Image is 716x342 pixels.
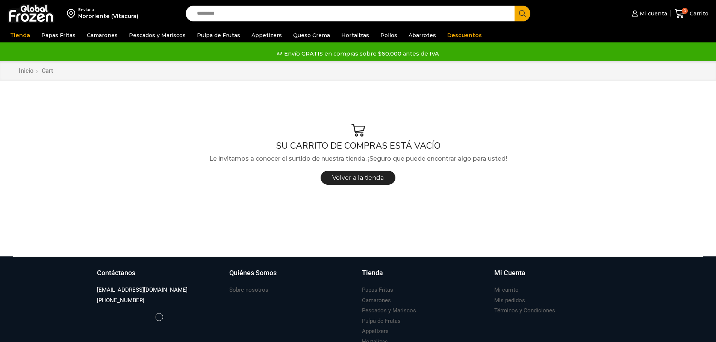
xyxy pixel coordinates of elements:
[362,286,393,294] h3: Papas Fritas
[630,6,667,21] a: Mi cuenta
[125,28,189,42] a: Pescados y Mariscos
[675,5,708,23] a: 0 Carrito
[362,327,389,335] h3: Appetizers
[229,285,268,295] a: Sobre nosotros
[638,10,667,17] span: Mi cuenta
[494,307,555,315] h3: Términos y Condiciones
[494,297,525,304] h3: Mis pedidos
[362,326,389,336] a: Appetizers
[97,285,188,295] a: [EMAIL_ADDRESS][DOMAIN_NAME]
[13,140,703,151] h1: SU CARRITO DE COMPRAS ESTÁ VACÍO
[42,67,53,74] span: Cart
[332,174,384,181] span: Volver a la tienda
[362,268,487,285] a: Tienda
[97,268,135,278] h3: Contáctanos
[515,6,530,21] button: Search button
[193,28,244,42] a: Pulpa de Frutas
[6,28,34,42] a: Tienda
[289,28,334,42] a: Queso Crema
[229,286,268,294] h3: Sobre nosotros
[494,285,519,295] a: Mi carrito
[362,297,391,304] h3: Camarones
[248,28,286,42] a: Appetizers
[67,7,78,20] img: address-field-icon.svg
[362,307,416,315] h3: Pescados y Mariscos
[78,12,138,20] div: Nororiente (Vitacura)
[688,10,708,17] span: Carrito
[444,28,486,42] a: Descuentos
[494,268,525,278] h3: Mi Cuenta
[97,268,222,285] a: Contáctanos
[97,286,188,294] h3: [EMAIL_ADDRESS][DOMAIN_NAME]
[338,28,373,42] a: Hortalizas
[494,295,525,306] a: Mis pedidos
[97,295,144,306] a: [PHONE_NUMBER]
[97,297,144,304] h3: [PHONE_NUMBER]
[38,28,79,42] a: Papas Fritas
[362,268,383,278] h3: Tienda
[682,8,688,14] span: 0
[494,306,555,316] a: Términos y Condiciones
[321,171,395,185] a: Volver a la tienda
[362,285,393,295] a: Papas Fritas
[229,268,354,285] a: Quiénes Somos
[18,67,34,75] a: Inicio
[362,317,401,325] h3: Pulpa de Frutas
[377,28,401,42] a: Pollos
[362,306,416,316] a: Pescados y Mariscos
[362,295,391,306] a: Camarones
[13,154,703,164] p: Le invitamos a conocer el surtido de nuestra tienda. ¡Seguro que puede encontrar algo para usted!
[494,268,619,285] a: Mi Cuenta
[362,316,401,326] a: Pulpa de Frutas
[83,28,121,42] a: Camarones
[405,28,440,42] a: Abarrotes
[78,7,138,12] div: Enviar a
[494,286,519,294] h3: Mi carrito
[229,268,277,278] h3: Quiénes Somos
